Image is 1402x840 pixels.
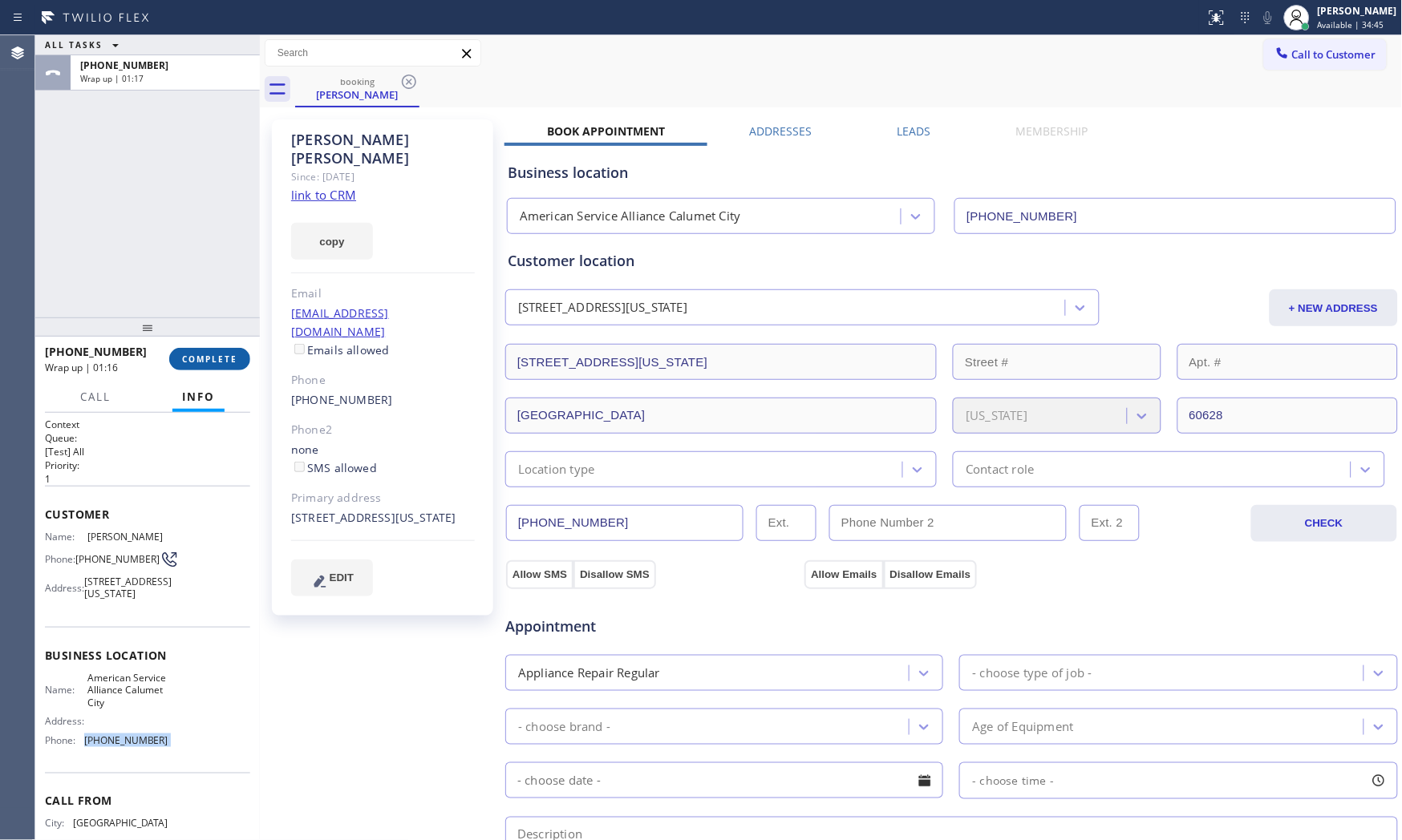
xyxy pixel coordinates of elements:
span: [PHONE_NUMBER] [80,59,168,72]
div: Primary address [291,489,475,507]
span: [PHONE_NUMBER] [45,344,147,359]
input: Street # [953,344,1161,380]
span: Call From [45,794,250,809]
input: Phone Number [954,198,1396,234]
div: [STREET_ADDRESS][US_STATE] [518,299,687,317]
label: SMS allowed [291,460,377,475]
div: Age of Equipment [972,717,1073,736]
span: [PHONE_NUMBER] [84,734,168,746]
a: [PHONE_NUMBER] [291,392,393,407]
label: Addresses [750,123,812,139]
a: [EMAIL_ADDRESS][DOMAIN_NAME] [291,305,389,339]
span: - choose time - [972,773,1054,788]
button: COMPLETE [169,348,250,370]
button: Info [172,382,225,413]
input: City [505,398,937,434]
div: Customer location [508,250,1396,272]
input: Ext. 2 [1080,505,1140,541]
div: Darryl Baker [297,71,418,106]
div: - choose brand - [518,717,610,736]
span: Phone: [45,734,84,746]
label: Leads [898,123,931,139]
div: Contact role [966,460,1034,479]
span: [PERSON_NAME] [87,531,168,543]
p: [Test] All [45,445,250,458]
span: Phone: [45,553,75,565]
input: Address [505,344,937,380]
div: [PERSON_NAME] [1318,4,1397,18]
button: CHECK [1251,505,1397,542]
span: [PHONE_NUMBER] [75,553,160,565]
span: [GEOGRAPHIC_DATA] [73,818,168,830]
div: Email [291,285,475,303]
div: Phone [291,371,475,390]
button: ALL TASKS [35,35,135,55]
input: ZIP [1177,398,1398,434]
span: City: [45,818,73,830]
span: Info [182,390,215,404]
div: [PERSON_NAME] [297,87,418,102]
label: Book Appointment [547,123,665,139]
span: Name: [45,531,87,543]
span: Wrap up | 01:16 [45,361,118,374]
span: ALL TASKS [45,39,103,50]
button: Allow Emails [804,560,883,589]
div: American Service Alliance Calumet City [520,208,741,226]
span: Available | 34:45 [1318,19,1384,30]
span: Address: [45,715,87,727]
input: Search [265,40,480,66]
h2: Queue: [45,431,250,445]
button: Allow SMS [506,560,573,589]
span: EDIT [330,571,354,584]
div: none [291,441,475,478]
span: Appointment [505,616,800,637]
label: Membership [1016,123,1088,139]
input: - choose date - [505,762,943,798]
div: [STREET_ADDRESS][US_STATE] [291,509,475,527]
input: Phone Number 2 [829,505,1067,541]
p: 1 [45,472,250,486]
h1: Context [45,418,250,431]
input: Phone Number [506,505,744,541]
label: Emails allowed [291,342,390,357]
button: Call to Customer [1264,39,1387,70]
span: COMPLETE [182,353,237,365]
span: Customer [45,507,250,522]
button: + NEW ADDRESS [1270,289,1398,326]
div: booking [297,75,418,87]
div: [PERSON_NAME] [PERSON_NAME] [291,131,475,168]
span: [STREET_ADDRESS][US_STATE] [84,575,172,600]
button: EDIT [291,559,373,596]
input: Emails allowed [294,344,305,354]
div: Business location [508,162,1396,184]
span: Business location [45,648,250,663]
span: Name: [45,684,87,696]
input: Apt. # [1177,344,1398,380]
span: American Service Alliance Calumet City [87,672,168,709]
button: Disallow Emails [884,560,978,589]
span: Address: [45,582,84,594]
button: Call [71,382,120,413]
input: Ext. [756,505,816,541]
input: SMS allowed [294,462,305,472]
div: Phone2 [291,421,475,439]
h2: Priority: [45,458,250,472]
div: Appliance Repair Regular [518,664,660,682]
button: Mute [1257,6,1279,29]
a: link to CRM [291,187,356,203]
button: Disallow SMS [573,560,656,589]
span: Call to Customer [1292,47,1376,62]
span: Call [80,390,111,404]
button: copy [291,223,373,260]
div: - choose type of job - [972,664,1092,682]
div: Location type [518,460,595,479]
span: Wrap up | 01:17 [80,73,144,84]
div: Since: [DATE] [291,168,475,186]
